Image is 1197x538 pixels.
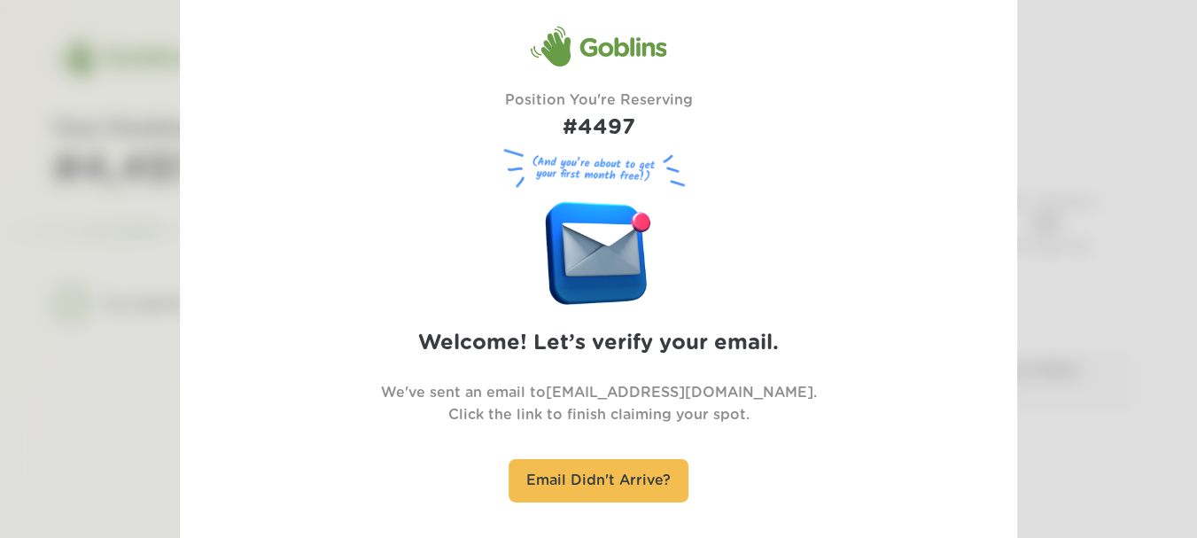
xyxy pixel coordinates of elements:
[531,25,667,67] div: Goblins
[509,459,688,503] div: Email Didn't Arrive?
[505,112,693,144] h1: #4497
[381,382,817,426] p: We've sent an email to [EMAIL_ADDRESS][DOMAIN_NAME] . Click the link to finish claiming your spot.
[505,90,693,144] div: Position You're Reserving
[497,144,701,193] figure: (And you’re about to get your first month free!)
[418,327,779,360] h2: Welcome! Let’s verify your email.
